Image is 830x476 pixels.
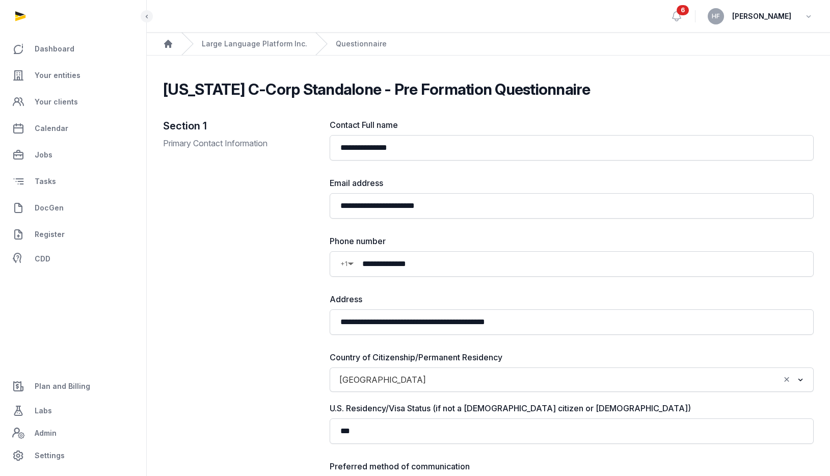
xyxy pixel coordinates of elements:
[8,222,138,247] a: Register
[337,373,429,387] span: [GEOGRAPHIC_DATA]
[732,10,791,22] span: [PERSON_NAME]
[340,258,347,270] span: +1
[330,460,814,472] label: Preferred method of communication
[202,39,307,49] a: Large Language Platform Inc.
[8,196,138,220] a: DocGen
[330,351,814,363] label: Country of Citizenship/Permanent Residency
[163,137,313,149] p: Primary Contact Information
[35,380,90,392] span: Plan and Billing
[35,122,68,135] span: Calendar
[8,37,138,61] a: Dashboard
[35,405,52,417] span: Labs
[35,69,81,82] span: Your entities
[335,371,809,389] div: Search for option
[35,449,65,462] span: Settings
[782,373,791,387] button: Clear Selected
[330,402,814,414] label: U.S. Residency/Visa Status (if not a [DEMOGRAPHIC_DATA] citizen or [DEMOGRAPHIC_DATA])
[8,143,138,167] a: Jobs
[35,253,50,265] span: CDD
[8,374,138,399] a: Plan and Billing
[8,169,138,194] a: Tasks
[35,96,78,108] span: Your clients
[8,116,138,141] a: Calendar
[330,235,814,247] label: Phone number
[712,13,720,19] span: HF
[35,427,57,439] span: Admin
[8,249,138,269] a: CDD
[8,90,138,114] a: Your clients
[35,202,64,214] span: DocGen
[431,373,780,387] input: Search for option
[330,177,814,189] label: Email address
[347,261,354,267] span: ▼
[8,63,138,88] a: Your entities
[330,293,814,305] label: Address
[708,8,724,24] button: HF
[163,80,591,98] h2: [US_STATE] C-Corp Standalone - Pre Formation Questionnaire
[336,39,387,49] span: Questionnaire
[35,149,52,161] span: Jobs
[163,119,313,133] h2: Section 1
[330,119,814,131] label: Contact Full name
[8,423,138,443] a: Admin
[8,399,138,423] a: Labs
[147,33,830,56] nav: Breadcrumb
[35,228,65,241] span: Register
[35,175,56,188] span: Tasks
[35,43,74,55] span: Dashboard
[677,5,689,15] span: 6
[8,443,138,468] a: Settings
[340,258,354,270] div: Country Code Selector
